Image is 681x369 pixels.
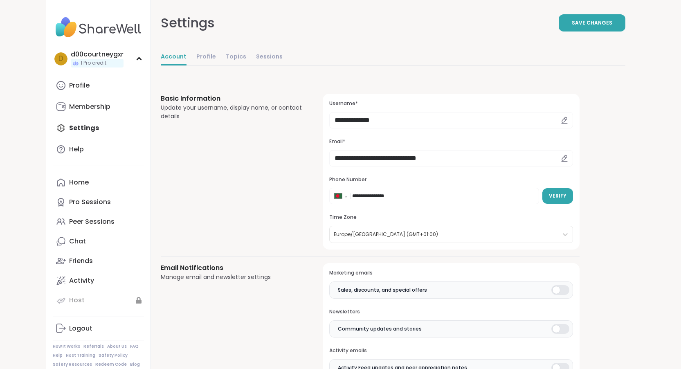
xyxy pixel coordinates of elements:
button: Save Changes [559,14,625,32]
div: d00courtneygxr [71,50,124,59]
div: Host [69,296,85,305]
a: Redeem Code [95,362,127,367]
div: Logout [69,324,92,333]
div: Activity [69,276,94,285]
div: Profile [69,81,90,90]
a: Home [53,173,144,192]
a: Topics [226,49,246,65]
a: Peer Sessions [53,212,144,232]
span: Save Changes [572,19,612,27]
div: Help [69,145,84,154]
span: 1 Pro credit [81,60,106,67]
h3: Email* [329,138,573,145]
a: Referrals [83,344,104,349]
a: Sessions [256,49,283,65]
div: Peer Sessions [69,217,115,226]
h3: Time Zone [329,214,573,221]
a: Blog [130,362,140,367]
a: How It Works [53,344,80,349]
h3: Newsletters [329,308,573,315]
a: Activity [53,271,144,290]
a: Profile [196,49,216,65]
span: Verify [549,192,566,200]
div: Update your username, display name, or contact details [161,103,303,121]
button: Verify [542,188,573,204]
div: Friends [69,256,93,265]
h3: Email Notifications [161,263,303,273]
h3: Username* [329,100,573,107]
span: Community updates and stories [338,325,422,333]
a: Pro Sessions [53,192,144,212]
a: Friends [53,251,144,271]
h3: Marketing emails [329,270,573,277]
div: Chat [69,237,86,246]
a: Logout [53,319,144,338]
a: Safety Policy [99,353,128,358]
a: Safety Resources [53,362,92,367]
div: Settings [161,13,215,33]
a: Account [161,49,187,65]
div: Membership [69,102,110,111]
a: Profile [53,76,144,95]
a: Host [53,290,144,310]
span: d [58,54,63,64]
a: Help [53,139,144,159]
span: Sales, discounts, and special offers [338,286,427,294]
a: Chat [53,232,144,251]
div: Manage email and newsletter settings [161,273,303,281]
a: Membership [53,97,144,117]
h3: Phone Number [329,176,573,183]
a: FAQ [130,344,139,349]
div: Home [69,178,89,187]
img: ShareWell Nav Logo [53,13,144,42]
h3: Activity emails [329,347,573,354]
div: Pro Sessions [69,198,111,207]
h3: Basic Information [161,94,303,103]
a: About Us [107,344,127,349]
a: Help [53,353,63,358]
a: Host Training [66,353,95,358]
